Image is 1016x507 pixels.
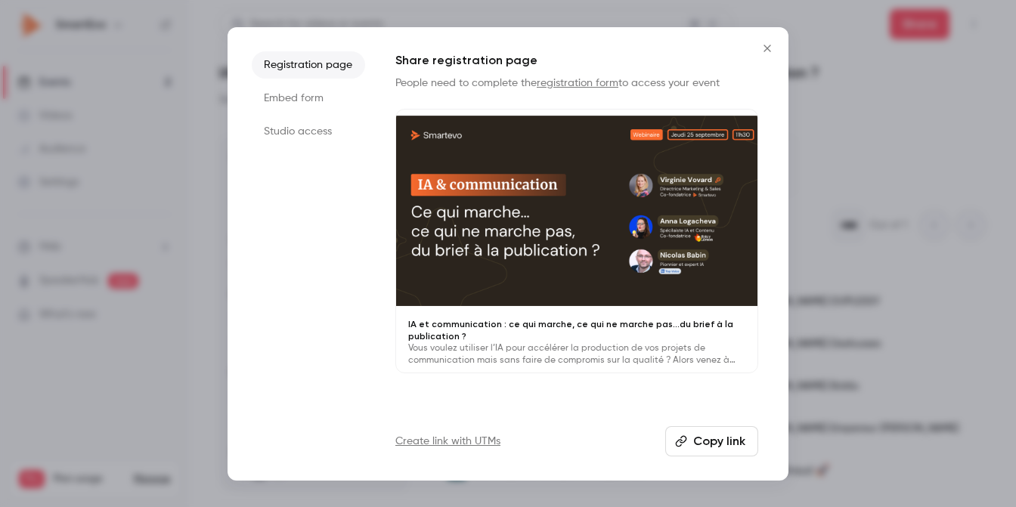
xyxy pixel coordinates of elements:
[752,33,782,63] button: Close
[252,85,365,112] li: Embed form
[408,318,745,342] p: IA et communication : ce qui marche, ce qui ne marche pas...du brief à la publication ?
[408,342,745,366] p: Vous voulez utiliser l’IA pour accélérer la production de vos projets de communication mais sans ...
[395,434,500,449] a: Create link with UTMs
[395,76,758,91] p: People need to complete the to access your event
[537,78,618,88] a: registration form
[395,51,758,70] h1: Share registration page
[395,109,758,374] a: IA et communication : ce qui marche, ce qui ne marche pas...du brief à la publication ?Vous voule...
[252,118,365,145] li: Studio access
[252,51,365,79] li: Registration page
[665,426,758,456] button: Copy link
